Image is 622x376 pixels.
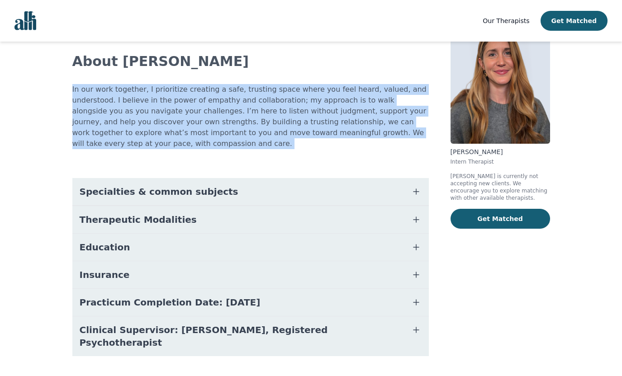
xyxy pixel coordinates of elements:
a: Our Therapists [483,15,529,26]
span: Insurance [80,268,130,281]
span: Our Therapists [483,17,529,24]
button: Specialties & common subjects [72,178,429,205]
span: Clinical Supervisor: [PERSON_NAME], Registered Psychotherapist [80,324,400,349]
img: Megan_Van Der Merwe [451,14,550,144]
img: alli logo [14,11,36,30]
h2: About [PERSON_NAME] [72,53,429,70]
p: [PERSON_NAME] is currently not accepting new clients. We encourage you to explore matching with o... [451,173,550,202]
p: Intern Therapist [451,158,550,165]
button: Practicum Completion Date: [DATE] [72,289,429,316]
p: In our work together, I prioritize creating a safe, trusting space where you feel heard, valued, ... [72,84,429,149]
span: Specialties & common subjects [80,185,238,198]
span: Practicum Completion Date: [DATE] [80,296,261,309]
button: Education [72,234,429,261]
p: [PERSON_NAME] [451,147,550,156]
button: Clinical Supervisor: [PERSON_NAME], Registered Psychotherapist [72,316,429,356]
button: Therapeutic Modalities [72,206,429,233]
span: Therapeutic Modalities [80,213,197,226]
button: Insurance [72,261,429,288]
button: Get Matched [451,209,550,229]
button: Get Matched [541,11,608,31]
span: Education [80,241,130,254]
